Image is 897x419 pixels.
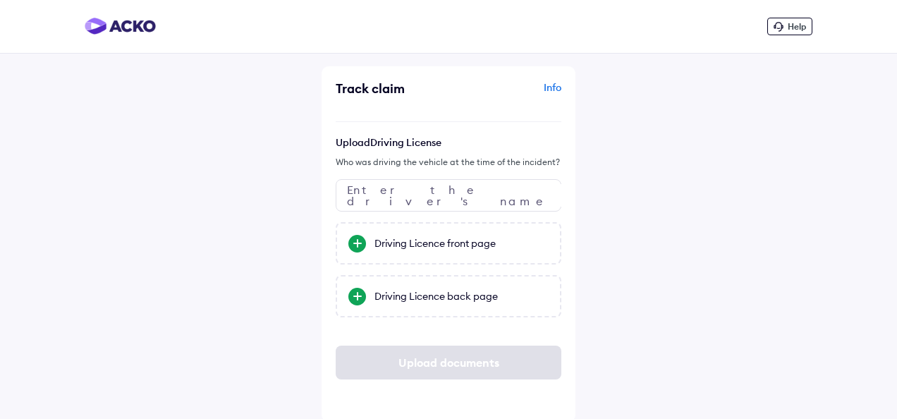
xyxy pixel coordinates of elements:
[374,289,549,303] div: Driving Licence back page
[788,21,806,32] span: Help
[85,18,156,35] img: horizontal-gradient.png
[336,136,561,149] p: Upload Driving License
[374,236,549,250] div: Driving Licence front page
[336,156,561,169] div: Who was driving the vehicle at the time of the incident?
[452,80,561,107] div: Info
[336,80,445,97] div: Track claim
